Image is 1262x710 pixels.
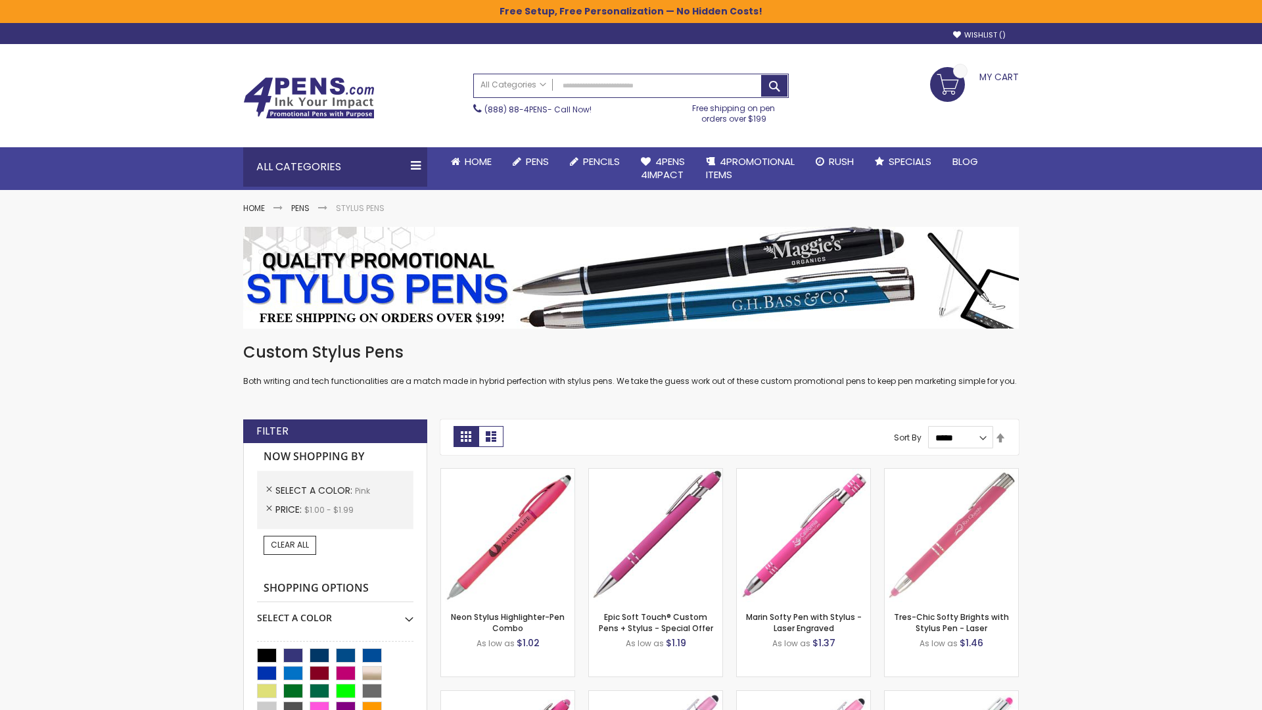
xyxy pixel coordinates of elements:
[737,690,870,701] a: Ellipse Stylus Pen - ColorJet-Pink
[589,690,722,701] a: Ellipse Stylus Pen - LaserMax-Pink
[953,30,1006,40] a: Wishlist
[454,426,479,447] strong: Grid
[746,611,862,633] a: Marin Softy Pen with Stylus - Laser Engraved
[599,611,713,633] a: Epic Soft Touch® Custom Pens + Stylus - Special Offer
[829,154,854,168] span: Rush
[583,154,620,168] span: Pencils
[264,536,316,554] a: Clear All
[960,636,983,650] span: $1.46
[695,147,805,190] a: 4PROMOTIONALITEMS
[805,147,864,176] a: Rush
[626,638,664,649] span: As low as
[812,636,835,650] span: $1.37
[257,575,413,603] strong: Shopping Options
[243,202,265,214] a: Home
[517,636,540,650] span: $1.02
[291,202,310,214] a: Pens
[243,342,1019,387] div: Both writing and tech functionalities are a match made in hybrid perfection with stylus pens. We ...
[772,638,810,649] span: As low as
[502,147,559,176] a: Pens
[942,147,989,176] a: Blog
[275,503,304,516] span: Price
[441,469,574,602] img: Neon Stylus Highlighter-Pen Combo-Pink
[589,468,722,479] a: 4P-MS8B-Pink
[526,154,549,168] span: Pens
[737,468,870,479] a: Marin Softy Pen with Stylus - Laser Engraved-Pink
[477,638,515,649] span: As low as
[465,154,492,168] span: Home
[474,74,553,96] a: All Categories
[256,424,289,438] strong: Filter
[920,638,958,649] span: As low as
[336,202,385,214] strong: Stylus Pens
[885,469,1018,602] img: Tres-Chic Softy Brights with Stylus Pen - Laser-Pink
[679,98,789,124] div: Free shipping on pen orders over $199
[889,154,931,168] span: Specials
[243,342,1019,363] h1: Custom Stylus Pens
[641,154,685,181] span: 4Pens 4impact
[257,602,413,625] div: Select A Color
[666,636,686,650] span: $1.19
[441,690,574,701] a: Ellipse Softy Brights with Stylus Pen - Laser-Pink
[630,147,695,190] a: 4Pens4impact
[243,227,1019,329] img: Stylus Pens
[484,104,548,115] a: (888) 88-4PENS
[304,504,354,515] span: $1.00 - $1.99
[271,539,309,550] span: Clear All
[275,484,355,497] span: Select A Color
[441,468,574,479] a: Neon Stylus Highlighter-Pen Combo-Pink
[257,443,413,471] strong: Now Shopping by
[864,147,942,176] a: Specials
[484,104,592,115] span: - Call Now!
[355,485,370,496] span: Pink
[451,611,565,633] a: Neon Stylus Highlighter-Pen Combo
[243,77,375,119] img: 4Pens Custom Pens and Promotional Products
[589,469,722,602] img: 4P-MS8B-Pink
[894,611,1009,633] a: Tres-Chic Softy Brights with Stylus Pen - Laser
[737,469,870,602] img: Marin Softy Pen with Stylus - Laser Engraved-Pink
[894,432,922,443] label: Sort By
[480,80,546,90] span: All Categories
[952,154,978,168] span: Blog
[440,147,502,176] a: Home
[706,154,795,181] span: 4PROMOTIONAL ITEMS
[885,690,1018,701] a: Tres-Chic Softy with Stylus Top Pen - ColorJet-Pink
[243,147,427,187] div: All Categories
[559,147,630,176] a: Pencils
[885,468,1018,479] a: Tres-Chic Softy Brights with Stylus Pen - Laser-Pink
